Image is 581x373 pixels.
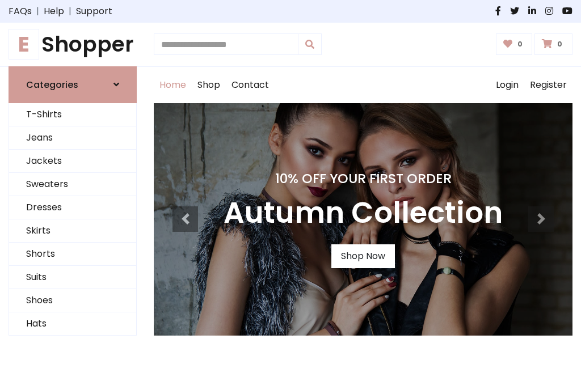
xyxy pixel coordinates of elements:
a: Shop [192,67,226,103]
a: 0 [496,33,533,55]
a: Help [44,5,64,18]
span: E [9,29,39,60]
a: Contact [226,67,275,103]
a: Shop Now [331,244,395,268]
h3: Autumn Collection [224,196,503,231]
a: Categories [9,66,137,103]
a: EShopper [9,32,137,57]
h6: Categories [26,79,78,90]
a: Jackets [9,150,136,173]
a: Hats [9,312,136,336]
a: Shoes [9,289,136,312]
a: Jeans [9,126,136,150]
span: | [64,5,76,18]
span: 0 [515,39,525,49]
a: Login [490,67,524,103]
a: Suits [9,266,136,289]
a: Sweaters [9,173,136,196]
a: FAQs [9,5,32,18]
a: Shorts [9,243,136,266]
a: 0 [534,33,572,55]
a: Dresses [9,196,136,219]
a: Register [524,67,572,103]
span: | [32,5,44,18]
h1: Shopper [9,32,137,57]
h4: 10% Off Your First Order [224,171,503,186]
span: 0 [554,39,565,49]
a: T-Shirts [9,103,136,126]
a: Skirts [9,219,136,243]
a: Home [154,67,192,103]
a: Support [76,5,112,18]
